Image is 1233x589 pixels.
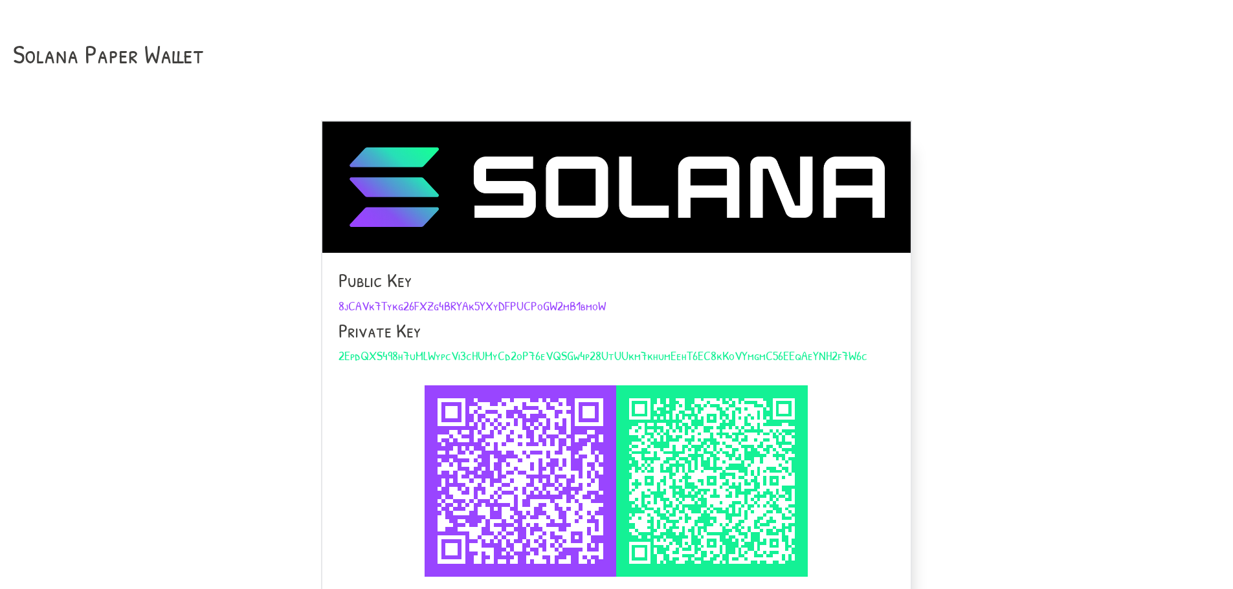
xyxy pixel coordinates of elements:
[438,398,604,564] img: B6udS8lQ7byQAAAAAElFTkSuQmCC
[339,347,867,364] span: 2EpdQXS498h7uMLWypcVi3cHUMyCd2oP76eVQSGw4p28UtUUkm7khumEehT6EC8kKoVYmgmC56EEqAeYNH2f7W6c
[438,398,604,564] div: 8jCAVk7Tykg26FXZg4BRYAk5YXyDFPUCPoGW2mB1bmoW
[339,269,894,292] h4: Public Key
[630,398,795,564] img: wPyKyWiwtFZHgAAAABJRU5ErkJggg==
[339,297,606,314] span: 8jCAVk7Tykg26FXZg4BRYAk5YXyDFPUCPoGW2mB1bmoW
[339,319,894,342] h4: Private Key
[630,398,795,564] div: 2EpdQXS498h7uMLWypcVi3cHUMyCd2oP76eVQSGw4p28UtUUkm7khumEehT6EC8kKoVYmgmC56EEqAeYNH2f7W6c
[322,122,911,253] img: Card example image
[13,39,1220,69] h3: Solana Paper Wallet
